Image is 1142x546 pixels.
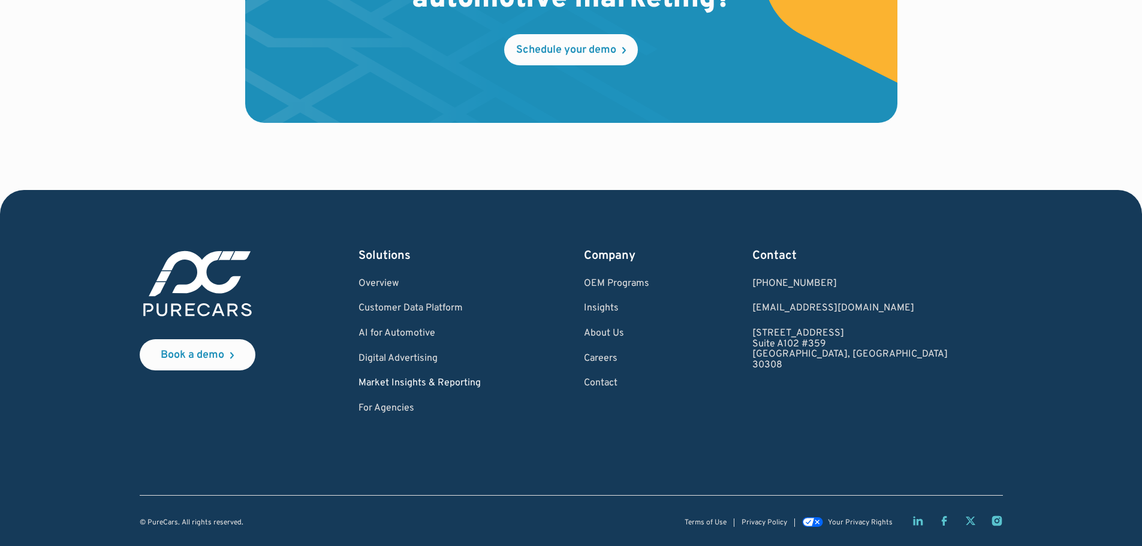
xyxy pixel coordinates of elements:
[584,303,649,314] a: Insights
[358,354,481,364] a: Digital Advertising
[685,519,727,527] a: Terms of Use
[584,248,649,264] div: Company
[752,248,948,264] div: Contact
[161,350,224,361] div: Book a demo
[584,354,649,364] a: Careers
[140,519,243,527] div: © PureCars. All rights reserved.
[358,248,481,264] div: Solutions
[358,378,481,389] a: Market Insights & Reporting
[938,515,950,527] a: Facebook page
[358,403,481,414] a: For Agencies
[358,303,481,314] a: Customer Data Platform
[742,519,787,527] a: Privacy Policy
[752,303,948,314] a: Email us
[516,45,616,56] div: Schedule your demo
[752,279,948,289] div: [PHONE_NUMBER]
[752,328,948,370] a: [STREET_ADDRESS]Suite A102 #359[GEOGRAPHIC_DATA], [GEOGRAPHIC_DATA]30308
[965,515,977,527] a: Twitter X page
[140,248,255,320] img: purecars logo
[584,328,649,339] a: About Us
[584,378,649,389] a: Contact
[358,279,481,289] a: Overview
[358,328,481,339] a: AI for Automotive
[802,518,892,527] a: Your Privacy Rights
[912,515,924,527] a: LinkedIn page
[828,519,893,527] div: Your Privacy Rights
[504,34,638,65] a: Schedule your demo
[584,279,649,289] a: OEM Programs
[991,515,1003,527] a: Instagram page
[140,339,255,370] a: Book a demo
